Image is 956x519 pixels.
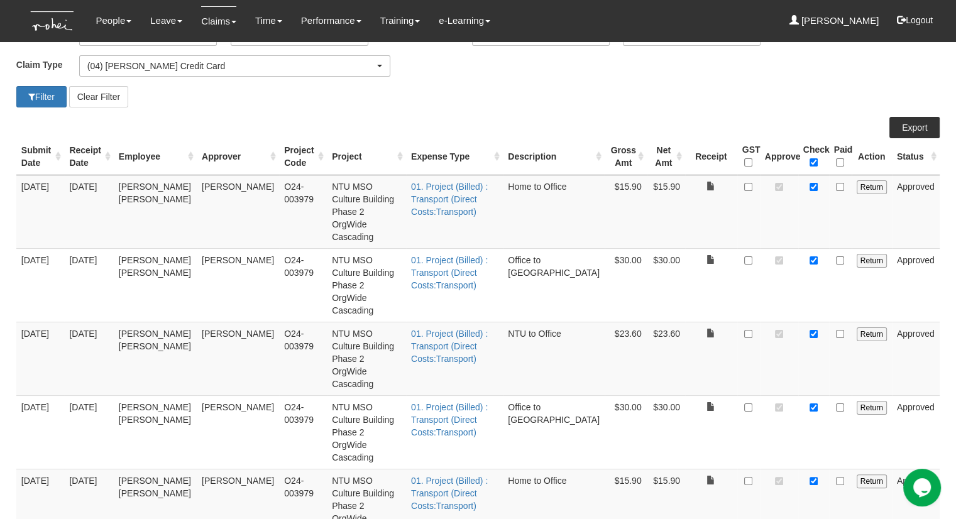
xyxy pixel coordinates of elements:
td: O24-003979 [279,395,327,469]
th: Project : activate to sort column ascending [327,138,406,175]
td: $23.60 [647,322,685,395]
a: 01. Project (Billed) : Transport (Direct Costs:Transport) [411,182,488,217]
input: Return [857,401,887,415]
a: 01. Project (Billed) : Transport (Direct Costs:Transport) [411,402,488,437]
td: Approved [892,248,940,322]
button: Clear Filter [69,86,128,107]
td: [DATE] [64,322,113,395]
input: Return [857,327,887,341]
td: $15.90 [605,175,647,248]
a: e-Learning [439,6,490,35]
td: [PERSON_NAME] [PERSON_NAME] [114,395,197,469]
td: [PERSON_NAME] [197,395,279,469]
td: [DATE] [16,322,65,395]
td: [PERSON_NAME] [PERSON_NAME] [114,322,197,395]
td: O24-003979 [279,248,327,322]
th: Submit Date : activate to sort column ascending [16,138,65,175]
th: Expense Type : activate to sort column ascending [406,138,503,175]
td: [PERSON_NAME] [PERSON_NAME] [114,175,197,248]
th: Receipt Date : activate to sort column ascending [64,138,113,175]
td: O24-003979 [279,322,327,395]
td: [PERSON_NAME] [PERSON_NAME] [114,248,197,322]
td: NTU MSO Culture Building Phase 2 OrgWide Cascading [327,322,406,395]
th: Net Amt : activate to sort column ascending [647,138,685,175]
td: NTU to Office [503,322,605,395]
td: $30.00 [647,395,685,469]
a: 01. Project (Billed) : Transport (Direct Costs:Transport) [411,476,488,511]
th: Approve [760,138,798,175]
td: Approved [892,322,940,395]
a: [PERSON_NAME] [789,6,879,35]
input: Return [857,254,887,268]
td: [DATE] [16,395,65,469]
td: $30.00 [605,395,647,469]
th: Check [798,138,829,175]
td: [PERSON_NAME] [197,248,279,322]
button: Filter [16,86,67,107]
a: Leave [150,6,182,35]
a: Training [380,6,420,35]
button: Logout [888,5,942,35]
th: Project Code : activate to sort column ascending [279,138,327,175]
td: [DATE] [64,248,113,322]
td: $30.00 [647,248,685,322]
th: GST [737,138,760,175]
td: Office to [GEOGRAPHIC_DATA] [503,248,605,322]
th: Gross Amt : activate to sort column ascending [605,138,647,175]
a: Performance [301,6,361,35]
th: Approver : activate to sort column ascending [197,138,279,175]
input: Return [857,474,887,488]
td: $30.00 [605,248,647,322]
td: [DATE] [64,395,113,469]
td: O24-003979 [279,175,327,248]
label: Claim Type [16,55,79,74]
a: Time [255,6,282,35]
td: [PERSON_NAME] [197,322,279,395]
td: NTU MSO Culture Building Phase 2 OrgWide Cascading [327,175,406,248]
td: Approved [892,175,940,248]
div: (04) [PERSON_NAME] Credit Card [87,60,375,72]
th: Description : activate to sort column ascending [503,138,605,175]
input: Return [857,180,887,194]
td: Office to [GEOGRAPHIC_DATA] [503,395,605,469]
td: Approved [892,395,940,469]
td: $15.90 [647,175,685,248]
td: Home to Office [503,175,605,248]
th: Receipt [685,138,737,175]
a: 01. Project (Billed) : Transport (Direct Costs:Transport) [411,255,488,290]
td: [DATE] [64,175,113,248]
th: Action [852,138,892,175]
td: [DATE] [16,248,65,322]
td: $23.60 [605,322,647,395]
a: 01. Project (Billed) : Transport (Direct Costs:Transport) [411,329,488,364]
a: Export [889,117,940,138]
a: People [96,6,132,35]
td: NTU MSO Culture Building Phase 2 OrgWide Cascading [327,395,406,469]
th: Employee : activate to sort column ascending [114,138,197,175]
a: Claims [201,6,236,36]
th: Paid [829,138,852,175]
iframe: chat widget [903,469,943,506]
td: [PERSON_NAME] [197,175,279,248]
td: NTU MSO Culture Building Phase 2 OrgWide Cascading [327,248,406,322]
button: (04) [PERSON_NAME] Credit Card [79,55,390,77]
td: [DATE] [16,175,65,248]
th: Status : activate to sort column ascending [892,138,940,175]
